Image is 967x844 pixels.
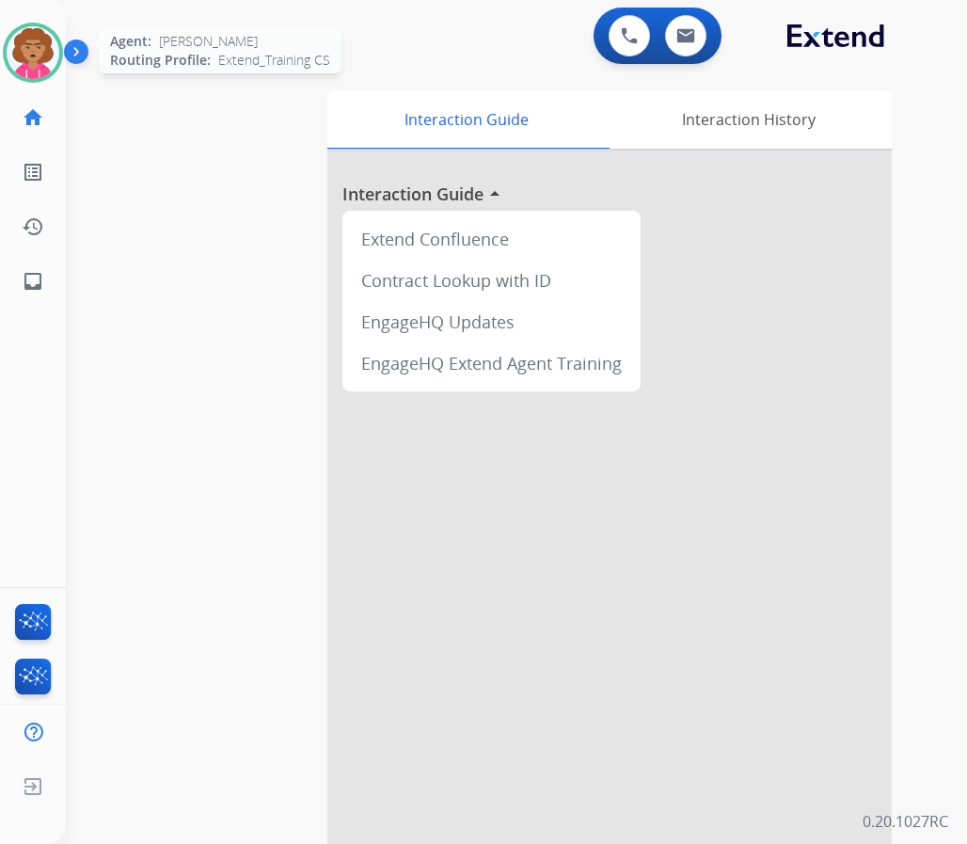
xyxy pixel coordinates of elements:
div: Contract Lookup with ID [350,260,633,301]
span: [PERSON_NAME] [159,32,258,51]
span: Routing Profile: [110,51,211,70]
p: 0.20.1027RC [863,810,948,833]
div: Interaction History [605,90,892,149]
mat-icon: list_alt [22,161,44,183]
span: Agent: [110,32,151,51]
mat-icon: inbox [22,270,44,293]
div: EngageHQ Extend Agent Training [350,342,633,384]
img: avatar [7,26,59,79]
span: Extend_Training CS [218,51,330,70]
div: Extend Confluence [350,218,633,260]
div: EngageHQ Updates [350,301,633,342]
mat-icon: home [22,106,44,129]
div: Interaction Guide [327,90,605,149]
mat-icon: history [22,215,44,238]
